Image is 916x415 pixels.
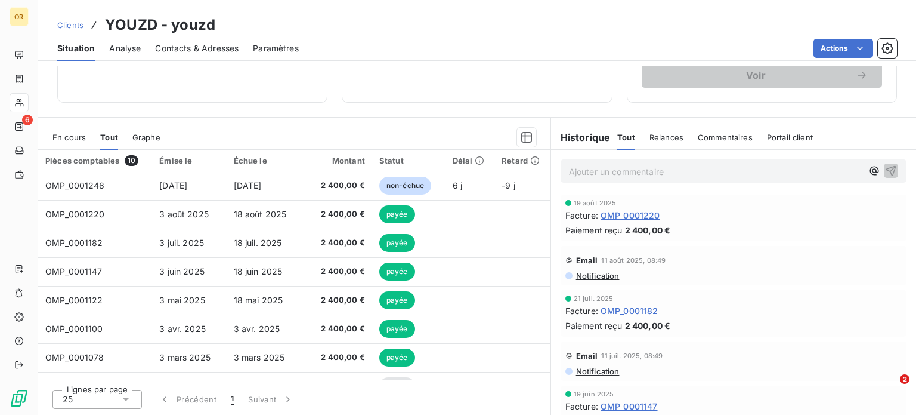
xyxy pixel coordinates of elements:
[224,387,241,412] button: 1
[576,256,598,265] span: Email
[234,295,283,305] span: 18 mai 2025
[22,115,33,125] span: 6
[453,156,488,165] div: Délai
[601,209,660,222] span: OMP_0001220
[308,180,365,192] span: 2 400,00 €
[159,352,211,362] span: 3 mars 2025
[308,323,365,335] span: 2 400,00 €
[379,349,415,367] span: payée
[234,266,283,276] span: 18 juin 2025
[601,400,658,413] span: OMP_0001147
[159,209,209,219] span: 3 août 2025
[656,70,856,80] span: Voir
[105,14,215,36] h3: YOUZD - youzd
[565,209,598,222] span: Facture :
[52,133,86,142] span: En cours
[576,351,598,361] span: Email
[813,39,873,58] button: Actions
[57,42,95,54] span: Situation
[698,133,753,142] span: Commentaires
[601,257,666,264] span: 11 août 2025, 08:49
[231,394,234,405] span: 1
[45,155,145,166] div: Pièces comptables
[308,294,365,306] span: 2 400,00 €
[379,377,415,395] span: déduit
[379,156,438,165] div: Statut
[565,305,598,317] span: Facture :
[155,42,239,54] span: Contacts & Adresses
[574,199,617,207] span: 19 août 2025
[625,319,671,332] span: 2 400,00 €
[379,177,431,195] span: non-échue
[565,400,598,413] span: Facture :
[159,324,206,334] span: 3 avr. 2025
[308,352,365,364] span: 2 400,00 €
[379,320,415,338] span: payée
[601,305,658,317] span: OMP_0001182
[379,291,415,309] span: payée
[159,266,205,276] span: 3 juin 2025
[253,42,299,54] span: Paramètres
[875,374,904,403] iframe: Intercom live chat
[151,387,224,412] button: Précédent
[625,224,671,236] span: 2 400,00 €
[45,238,103,248] span: OMP_0001182
[649,133,683,142] span: Relances
[574,391,614,398] span: 19 juin 2025
[575,271,620,281] span: Notification
[234,352,285,362] span: 3 mars 2025
[159,180,187,190] span: [DATE]
[551,130,611,145] h6: Historique
[617,133,635,142] span: Tout
[234,324,280,334] span: 3 avr. 2025
[379,263,415,281] span: payée
[45,266,103,276] span: OMP_0001147
[234,238,282,248] span: 18 juil. 2025
[379,205,415,223] span: payée
[132,133,160,142] span: Graphe
[159,238,204,248] span: 3 juil. 2025
[100,133,118,142] span: Tout
[234,180,262,190] span: [DATE]
[453,180,462,190] span: 6 j
[63,394,73,405] span: 25
[601,352,663,359] span: 11 juil. 2025, 08:49
[900,374,909,384] span: 2
[45,209,105,219] span: OMP_0001220
[502,180,515,190] span: -9 j
[241,387,301,412] button: Suivant
[57,19,83,31] a: Clients
[57,20,83,30] span: Clients
[45,352,104,362] span: OMP_0001078
[109,42,141,54] span: Analyse
[308,266,365,278] span: 2 400,00 €
[642,63,882,88] button: Voir
[125,155,138,166] span: 10
[502,156,543,165] div: Retard
[159,295,205,305] span: 3 mai 2025
[234,156,293,165] div: Échue le
[575,367,620,376] span: Notification
[45,295,103,305] span: OMP_0001122
[574,295,614,302] span: 21 juil. 2025
[159,156,219,165] div: Émise le
[565,319,623,332] span: Paiement reçu
[45,180,105,190] span: OMP_0001248
[45,324,103,334] span: OMP_0001100
[379,234,415,252] span: payée
[767,133,813,142] span: Portail client
[308,237,365,249] span: 2 400,00 €
[308,208,365,220] span: 2 400,00 €
[10,389,29,408] img: Logo LeanPay
[565,224,623,236] span: Paiement reçu
[234,209,287,219] span: 18 août 2025
[10,7,29,26] div: OR
[308,156,365,165] div: Montant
